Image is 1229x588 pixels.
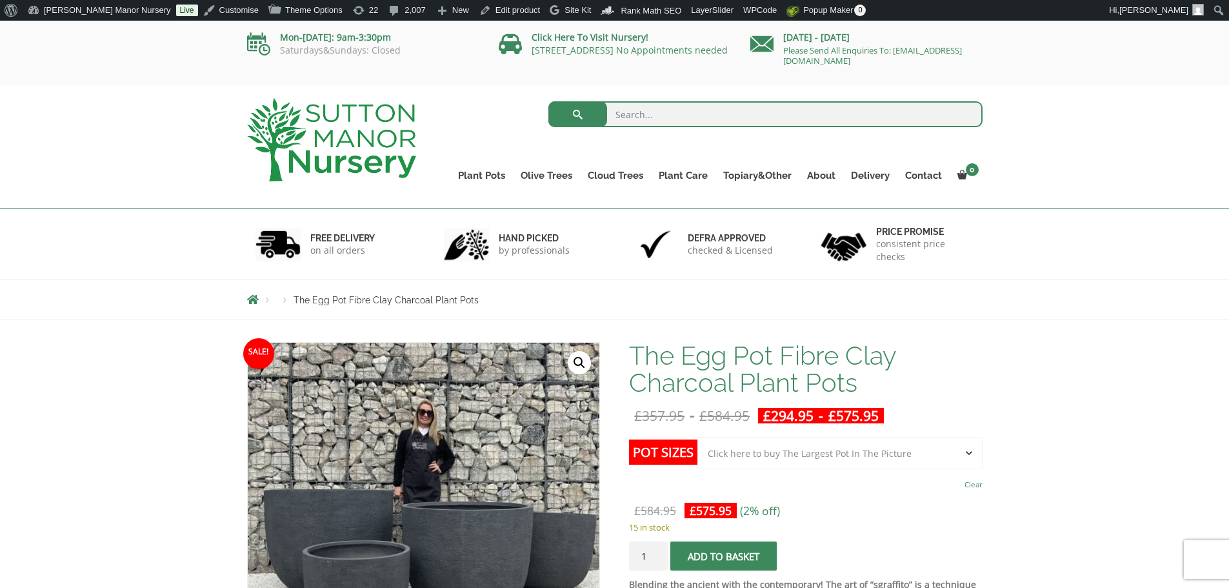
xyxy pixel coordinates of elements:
span: [PERSON_NAME] [1119,5,1188,15]
img: 4.jpg [821,225,866,264]
a: Topiary&Other [715,167,799,185]
h6: Defra approved [688,232,773,244]
a: Plant Care [651,167,715,185]
a: Click Here To Visit Nursery! [532,31,648,43]
p: Mon-[DATE]: 9am-3:30pm [247,30,479,45]
p: 15 in stock [629,520,982,535]
img: logo [247,98,416,181]
p: on all orders [310,244,375,257]
bdi: 575.95 [690,503,732,518]
span: £ [763,407,771,425]
span: The Egg Pot Fibre Clay Charcoal Plant Pots [294,295,479,305]
h6: FREE DELIVERY [310,232,375,244]
span: £ [634,503,641,518]
ins: - [758,408,884,423]
span: £ [699,407,707,425]
a: Olive Trees [513,167,580,185]
img: 3.jpg [633,228,678,261]
input: Product quantity [629,542,668,571]
span: Rank Math SEO [621,6,681,15]
a: Please Send All Enquiries To: [EMAIL_ADDRESS][DOMAIN_NAME] [783,45,962,66]
input: Search... [548,101,983,127]
bdi: 584.95 [699,407,750,425]
a: Clear options [964,476,983,494]
a: Contact [897,167,950,185]
a: 0 [950,167,983,185]
span: (2% off) [740,503,780,518]
p: by professionals [499,244,570,257]
a: Plant Pots [450,167,513,185]
span: Sale! [243,338,274,369]
a: [STREET_ADDRESS] No Appointments needed [532,44,728,56]
bdi: 584.95 [634,503,676,518]
span: £ [828,407,836,425]
span: £ [690,503,696,518]
nav: Breadcrumbs [247,294,983,305]
p: Saturdays&Sundays: Closed [247,45,479,56]
bdi: 357.95 [634,407,684,425]
p: checked & Licensed [688,244,773,257]
h6: hand picked [499,232,570,244]
h6: Price promise [876,226,974,238]
p: consistent price checks [876,238,974,263]
bdi: 575.95 [828,407,879,425]
a: View full-screen image gallery [568,351,591,374]
del: - [629,408,755,423]
img: 1.jpg [255,228,301,261]
a: Live [176,5,198,16]
span: 0 [966,163,979,176]
span: Site Kit [565,5,591,15]
span: 0 [854,5,866,16]
a: Cloud Trees [580,167,651,185]
img: 2.jpg [444,228,489,261]
a: About [799,167,843,185]
bdi: 294.95 [763,407,814,425]
p: [DATE] - [DATE] [750,30,983,45]
span: £ [634,407,642,425]
label: Pot Sizes [629,440,697,465]
h1: The Egg Pot Fibre Clay Charcoal Plant Pots [629,342,982,396]
a: Delivery [843,167,897,185]
button: Add to basket [670,542,777,571]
